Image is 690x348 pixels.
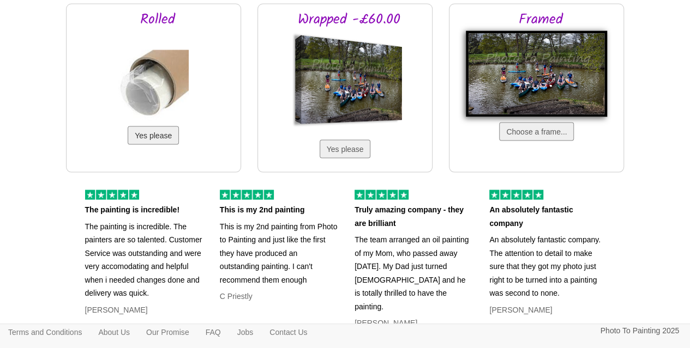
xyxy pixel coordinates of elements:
[283,12,416,28] h2: Wrapped -
[261,324,315,340] a: Contact Us
[138,324,197,340] a: Our Promise
[220,219,338,286] p: This is my 2nd painting from Photo to Painting and just like the first they have produced an outs...
[320,139,371,158] button: Yes please
[85,203,203,216] p: The painting is incredible!
[220,203,338,216] p: This is my 2nd painting
[85,303,203,316] p: [PERSON_NAME]
[489,190,543,199] img: 5 of out 5 stars
[355,203,473,229] p: Truly amazing company - they are brilliant
[220,190,274,199] img: 5 of out 5 stars
[85,190,139,199] img: 5 of out 5 stars
[128,126,179,144] button: Yes please
[85,219,203,300] p: The painting is incredible. The painters are so talented. Customer Service was outstanding and we...
[474,12,607,28] h2: Framed
[489,203,608,229] p: An absolutely fantastic company
[90,324,138,340] a: About Us
[359,8,400,31] span: £60.00
[489,233,608,300] p: An absolutely fantastic company. The attention to detail to make sure that they got my photo just...
[197,324,229,340] a: FAQ
[499,122,574,141] button: Choose a frame...
[229,324,262,340] a: Jobs
[91,12,224,28] h2: Rolled
[489,303,608,316] p: [PERSON_NAME]
[355,190,409,199] img: 5 of out 5 stars
[466,30,607,117] img: Framed
[600,324,679,338] p: Photo To Painting 2025
[355,316,473,329] p: [PERSON_NAME]
[220,289,338,303] p: C Priestly
[355,233,473,313] p: The team arranged an oil painting of my Mom, who passed away [DATE]. My Dad just turned [DEMOGRAP...
[118,50,189,120] img: Rolled in a tube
